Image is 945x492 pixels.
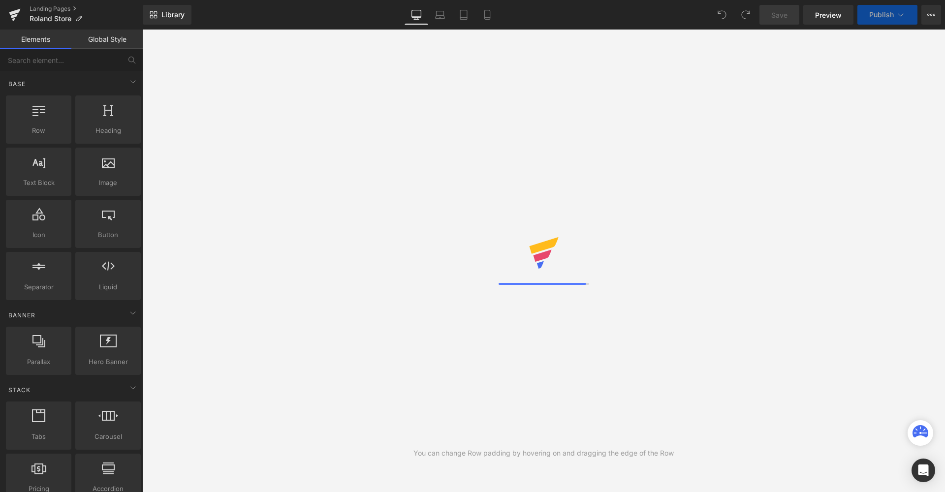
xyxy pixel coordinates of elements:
span: Publish [869,11,894,19]
a: Desktop [405,5,428,25]
span: Button [78,230,138,240]
span: Row [9,125,68,136]
a: Landing Pages [30,5,143,13]
span: Save [771,10,787,20]
span: Stack [7,385,31,395]
button: Publish [857,5,917,25]
span: Text Block [9,178,68,188]
span: Preview [815,10,842,20]
span: Image [78,178,138,188]
a: New Library [143,5,191,25]
span: Carousel [78,431,138,442]
span: Library [161,10,185,19]
span: Parallax [9,357,68,367]
button: More [921,5,941,25]
span: Separator [9,282,68,292]
button: Redo [736,5,756,25]
span: Base [7,79,27,89]
a: Tablet [452,5,475,25]
div: Open Intercom Messenger [912,459,935,482]
a: Laptop [428,5,452,25]
span: Hero Banner [78,357,138,367]
a: Mobile [475,5,499,25]
button: Undo [712,5,732,25]
span: Roland Store [30,15,71,23]
span: Heading [78,125,138,136]
a: Global Style [71,30,143,49]
span: Icon [9,230,68,240]
span: Liquid [78,282,138,292]
div: You can change Row padding by hovering on and dragging the edge of the Row [413,448,674,459]
span: Tabs [9,431,68,442]
a: Preview [803,5,853,25]
span: Banner [7,310,36,320]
